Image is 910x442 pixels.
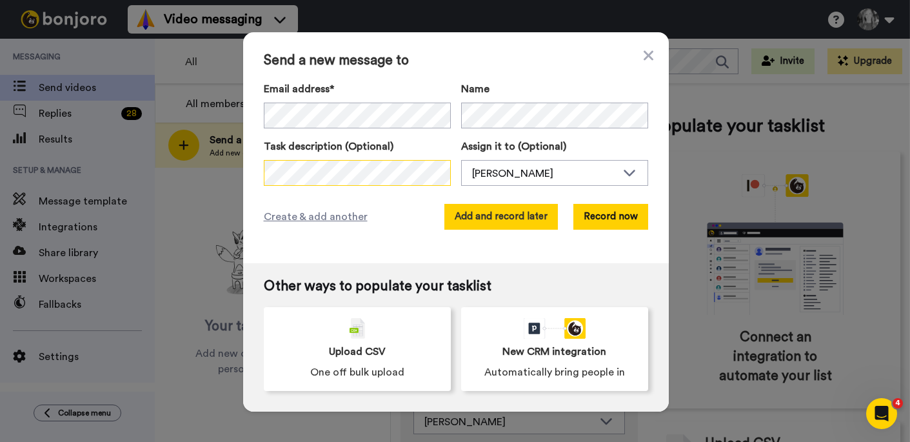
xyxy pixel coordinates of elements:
[524,318,586,339] div: animation
[461,81,490,97] span: Name
[264,139,451,154] label: Task description (Optional)
[866,398,897,429] iframe: Intercom live chat
[472,166,617,181] div: [PERSON_NAME]
[444,204,558,230] button: Add and record later
[264,209,368,225] span: Create & add another
[350,318,365,339] img: csv-grey.png
[264,53,648,68] span: Send a new message to
[264,279,648,294] span: Other ways to populate your tasklist
[461,139,648,154] label: Assign it to (Optional)
[502,344,606,359] span: New CRM integration
[573,204,648,230] button: Record now
[264,81,451,97] label: Email address*
[310,365,404,380] span: One off bulk upload
[893,398,903,408] span: 4
[329,344,386,359] span: Upload CSV
[484,365,625,380] span: Automatically bring people in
